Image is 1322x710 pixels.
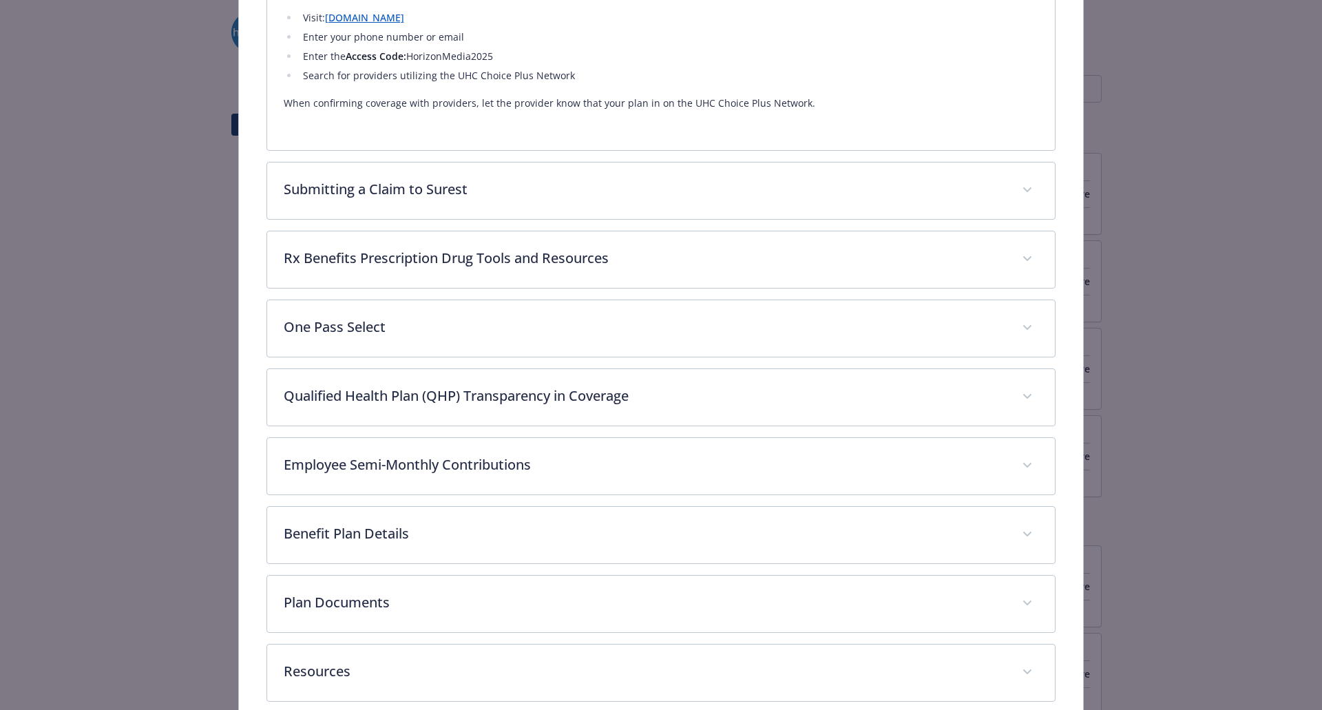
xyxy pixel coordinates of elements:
[267,576,1056,632] div: Plan Documents
[267,507,1056,563] div: Benefit Plan Details
[284,455,1006,475] p: Employee Semi-Monthly Contributions
[284,592,1006,613] p: Plan Documents
[267,300,1056,357] div: One Pass Select
[267,231,1056,288] div: Rx Benefits Prescription Drug Tools and Resources
[284,248,1006,269] p: Rx Benefits Prescription Drug Tools and Resources
[299,29,1039,45] li: Enter your phone number or email
[267,438,1056,494] div: Employee Semi-Monthly Contributions
[267,369,1056,426] div: Qualified Health Plan (QHP) Transparency in Coverage
[325,11,404,24] a: [DOMAIN_NAME]
[299,10,1039,26] li: Visit:
[299,67,1039,84] li: Search for providers utilizing the UHC Choice Plus Network
[284,179,1006,200] p: Submitting a Claim to Surest
[284,317,1006,337] p: One Pass Select
[284,661,1006,682] p: Resources
[346,50,406,63] strong: Access Code:
[284,386,1006,406] p: Qualified Health Plan (QHP) Transparency in Coverage
[267,645,1056,701] div: Resources
[267,163,1056,219] div: Submitting a Claim to Surest
[284,523,1006,544] p: Benefit Plan Details
[284,95,1039,112] p: When confirming coverage with providers, let the provider know that your plan in on the UHC Choic...
[299,48,1039,65] li: Enter the HorizonMedia2025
